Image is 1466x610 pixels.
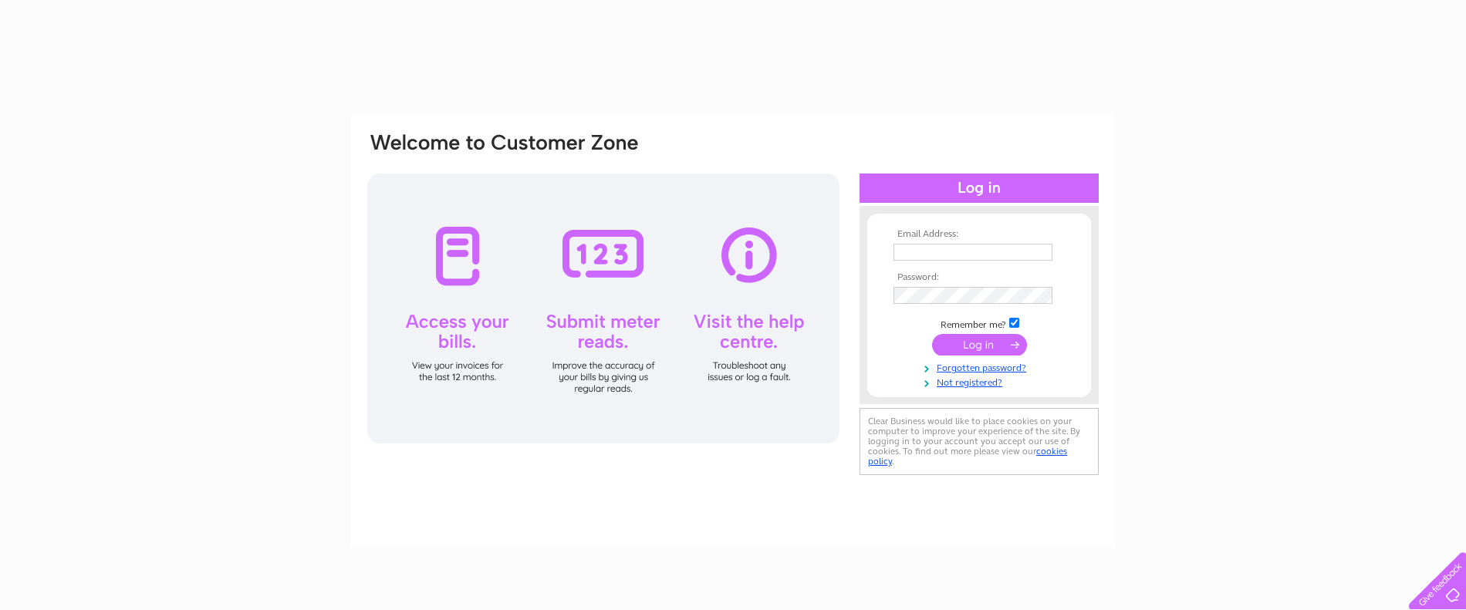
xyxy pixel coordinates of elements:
[860,408,1099,475] div: Clear Business would like to place cookies on your computer to improve your experience of the sit...
[932,334,1027,356] input: Submit
[893,374,1069,389] a: Not registered?
[890,272,1069,283] th: Password:
[868,446,1067,467] a: cookies policy
[893,359,1069,374] a: Forgotten password?
[890,229,1069,240] th: Email Address:
[890,315,1069,331] td: Remember me?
